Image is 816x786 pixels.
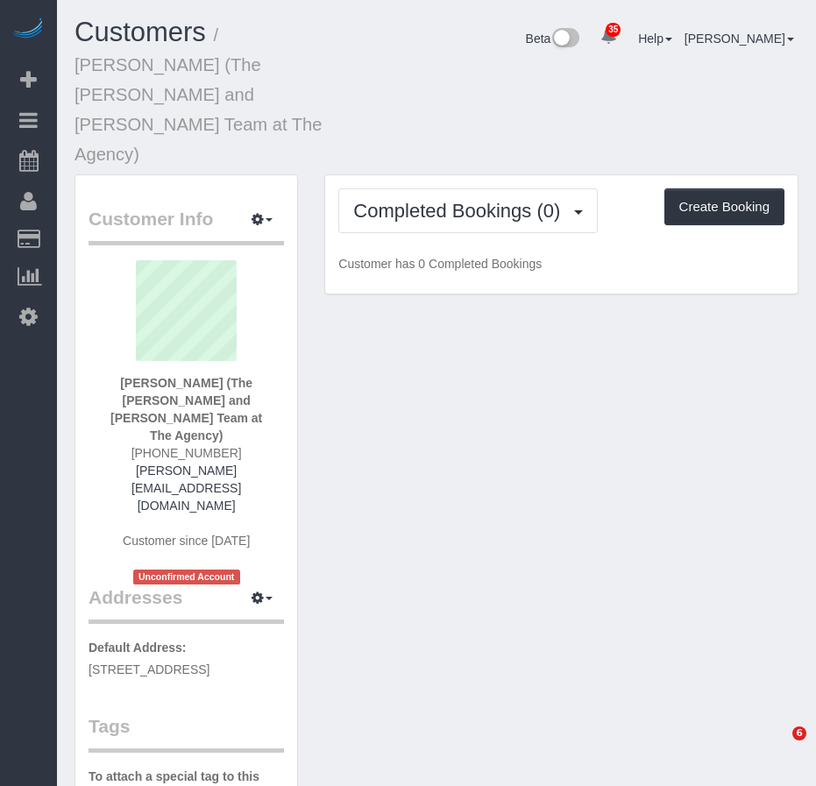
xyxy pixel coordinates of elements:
[550,28,579,51] img: New interface
[756,726,798,768] iframe: Intercom live chat
[338,255,784,273] p: Customer has 0 Completed Bookings
[353,200,569,222] span: Completed Bookings (0)
[526,32,580,46] a: Beta
[664,188,784,225] button: Create Booking
[131,446,242,460] span: [PHONE_NUMBER]
[638,32,672,46] a: Help
[606,23,621,37] span: 35
[338,188,598,233] button: Completed Bookings (0)
[75,17,206,47] a: Customers
[89,662,209,676] span: [STREET_ADDRESS]
[131,464,241,513] a: [PERSON_NAME][EMAIL_ADDRESS][DOMAIN_NAME]
[89,639,187,656] label: Default Address:
[89,206,284,245] legend: Customer Info
[133,570,240,584] span: Unconfirmed Account
[123,534,250,548] span: Customer since [DATE]
[110,376,262,443] strong: [PERSON_NAME] (The [PERSON_NAME] and [PERSON_NAME] Team at The Agency)
[89,713,284,753] legend: Tags
[11,18,46,42] img: Automaid Logo
[75,25,322,164] small: / [PERSON_NAME] (The [PERSON_NAME] and [PERSON_NAME] Team at The Agency)
[685,32,794,46] a: [PERSON_NAME]
[592,18,626,56] a: 35
[792,726,806,740] span: 6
